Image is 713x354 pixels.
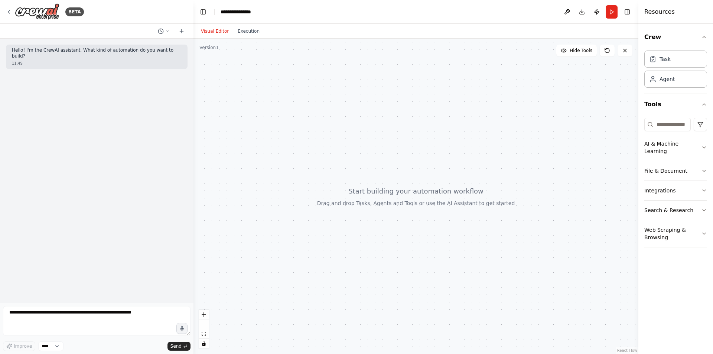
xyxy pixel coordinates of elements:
[199,339,209,348] button: toggle interactivity
[644,161,707,181] button: File & Document
[176,323,188,334] button: Click to speak your automation idea
[176,27,188,36] button: Start a new chat
[198,7,208,17] button: Hide left sidebar
[644,201,707,220] button: Search & Research
[199,329,209,339] button: fit view
[199,45,219,51] div: Version 1
[644,134,707,161] button: AI & Machine Learning
[65,7,84,16] div: BETA
[199,310,209,319] button: zoom in
[617,348,637,353] a: React Flow attribution
[233,27,264,36] button: Execution
[660,55,671,63] div: Task
[644,220,707,247] button: Web Scraping & Browsing
[622,7,632,17] button: Hide right sidebar
[644,27,707,48] button: Crew
[199,319,209,329] button: zoom out
[644,181,707,200] button: Integrations
[155,27,173,36] button: Switch to previous chat
[644,7,675,16] h4: Resources
[12,61,182,66] div: 11:49
[199,310,209,348] div: React Flow controls
[660,75,675,83] div: Agent
[3,341,35,351] button: Improve
[12,48,182,59] p: Hello! I'm the CrewAI assistant. What kind of automation do you want to build?
[14,343,32,349] span: Improve
[556,45,597,56] button: Hide Tools
[644,94,707,115] button: Tools
[167,342,191,351] button: Send
[170,343,182,349] span: Send
[644,115,707,253] div: Tools
[196,27,233,36] button: Visual Editor
[15,3,59,20] img: Logo
[644,48,707,94] div: Crew
[570,48,592,53] span: Hide Tools
[221,8,251,16] nav: breadcrumb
